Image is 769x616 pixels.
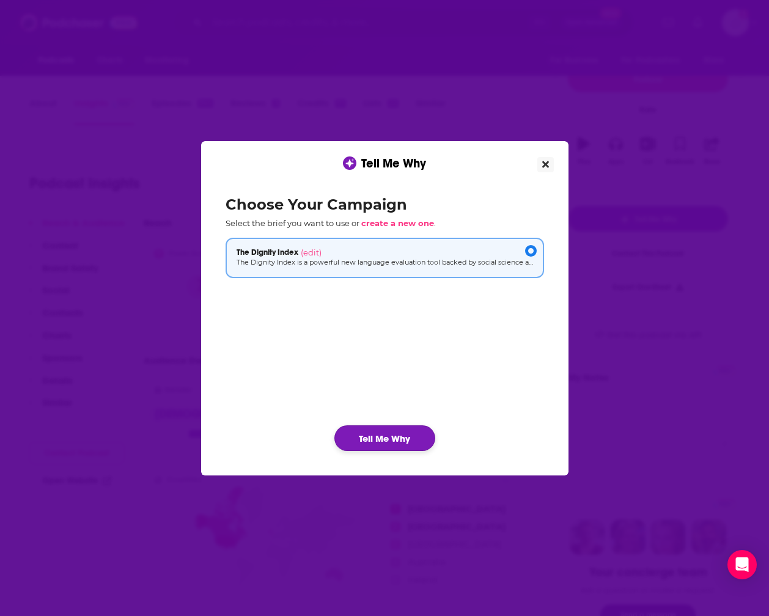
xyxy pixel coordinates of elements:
[334,425,435,451] button: Tell Me Why
[537,157,554,172] button: Close
[226,218,544,228] p: Select the brief you want to use or .
[301,248,322,257] span: (edit)
[361,156,426,171] span: Tell Me Why
[727,550,757,579] div: Open Intercom Messenger
[361,218,434,228] span: create a new one
[237,248,298,257] span: The Dignity Index
[345,158,355,168] img: tell me why sparkle
[226,196,544,213] h2: Choose Your Campaign
[237,257,533,268] p: The Dignity Index is a powerful new language evaluation tool backed by social science and [PERSON...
